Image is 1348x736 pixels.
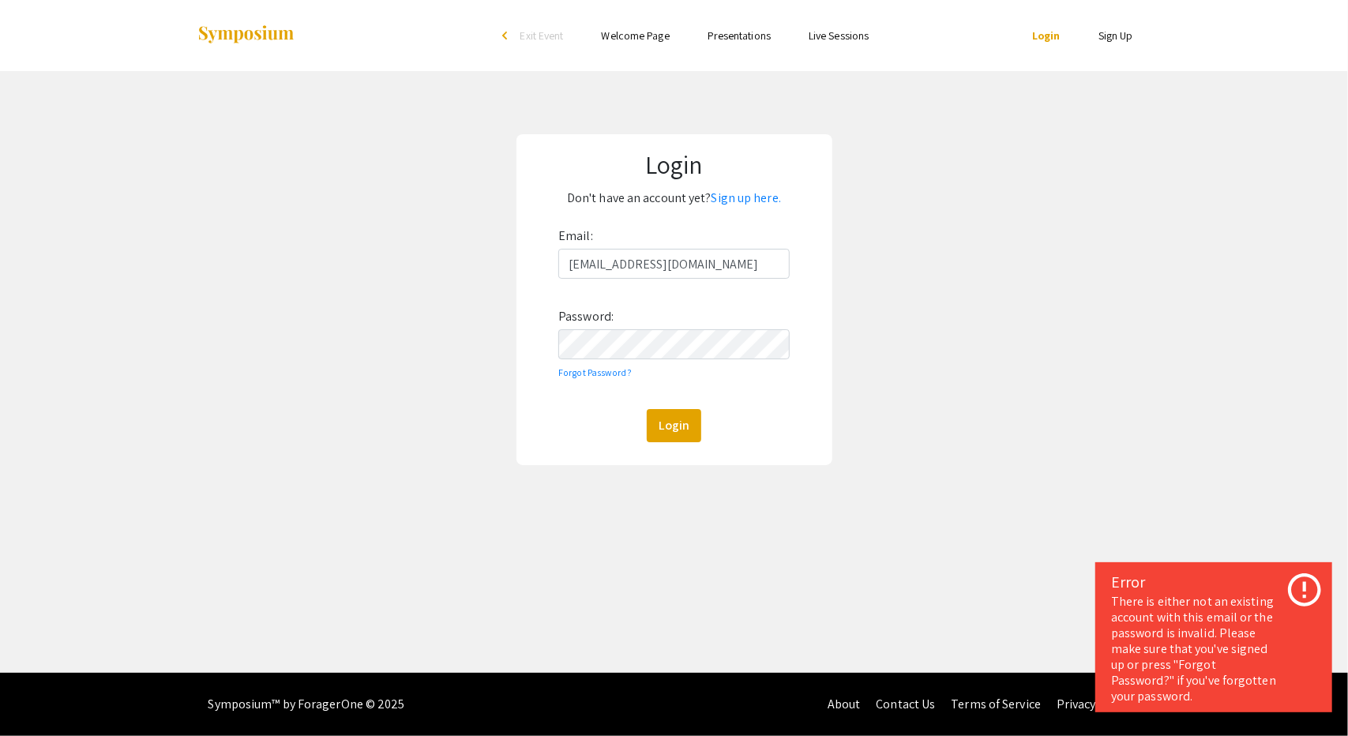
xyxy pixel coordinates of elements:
[12,665,67,724] iframe: Chat
[809,28,869,43] a: Live Sessions
[876,696,935,712] a: Contact Us
[503,31,513,40] div: arrow_back_ios
[951,696,1041,712] a: Terms of Service
[520,28,564,43] span: Exit Event
[558,223,593,249] label: Email:
[1111,594,1316,704] div: There is either not an existing account with this email or the password is invalid. Please make s...
[558,366,632,378] a: Forgot Password?
[530,149,819,179] h1: Login
[712,190,781,206] a: Sign up here.
[558,304,614,329] label: Password:
[1057,696,1132,712] a: Privacy Policy
[828,696,861,712] a: About
[602,28,670,43] a: Welcome Page
[197,24,295,46] img: Symposium by ForagerOne
[1032,28,1061,43] a: Login
[530,186,819,211] p: Don't have an account yet?
[1098,28,1133,43] a: Sign Up
[708,28,771,43] a: Presentations
[647,409,701,442] button: Login
[1111,570,1316,594] div: Error
[208,673,405,736] div: Symposium™ by ForagerOne © 2025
